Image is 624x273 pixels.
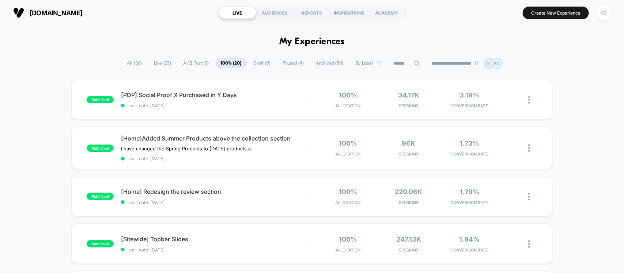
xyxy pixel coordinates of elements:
img: close [528,96,530,104]
img: close [528,144,530,152]
span: 100% [339,91,357,99]
span: 1.94% [459,235,480,243]
p: KC [494,61,500,66]
div: REPORTS [294,7,331,19]
img: Visually logo [13,7,24,18]
div: INSPIRATIONS [331,7,368,19]
span: published [87,193,114,200]
div: LIVE [219,7,256,19]
span: By Label [356,61,373,66]
span: 247.13k [396,235,421,243]
span: Sessions [380,200,437,205]
h1: My Experiences [279,36,345,47]
span: CONVERSION RATE [441,247,498,253]
p: AT [487,61,492,66]
span: 100% [339,139,357,147]
span: published [87,96,114,103]
img: close [528,240,530,248]
span: Allocation [336,247,361,253]
span: Archived ( 50 ) [311,58,349,68]
span: Allocation [336,200,361,205]
img: close [528,193,530,200]
span: Sessions [380,151,437,157]
button: Create New Experience [523,7,589,19]
span: start date: [DATE] [121,103,311,108]
span: [Home]Added Summer Products above the collection section [121,135,311,142]
span: Sessions [380,103,437,108]
span: start date: [DATE] [121,247,311,253]
button: [DOMAIN_NAME] [11,7,85,19]
span: published [87,145,114,152]
span: CONVERSION RATE [441,200,498,205]
span: CONVERSION RATE [441,103,498,108]
span: published [87,240,114,247]
span: Paused ( 4 ) [277,58,310,68]
div: AUDIENCES [256,7,294,19]
button: KC [594,5,613,20]
span: [Sitewide] Topbar Slides [121,235,311,243]
span: Allocation [336,103,361,108]
span: I have changed the Spring Products to [DATE] products according to the Events.[Home]Added Spring ... [121,146,257,151]
span: Allocation [336,151,361,157]
span: [Home] Redesign the review section [121,188,311,195]
span: 1.73% [460,139,479,147]
span: 34.17k [398,91,419,99]
span: start date: [DATE] [121,156,311,161]
span: start date: [DATE] [121,200,311,205]
span: Sessions [380,247,437,253]
span: Draft ( 9 ) [248,58,276,68]
span: 100% ( 20 ) [216,58,247,68]
span: 220.06k [395,188,423,196]
span: 3.19% [460,91,479,99]
span: 100% [339,188,357,196]
div: KC [597,6,611,20]
span: Live ( 23 ) [149,58,177,68]
div: ACADEMY [368,7,405,19]
span: [PDP] Social Proof X Purchased in Y Days [121,91,311,99]
span: A/B Test ( 3 ) [178,58,215,68]
span: CONVERSION RATE [441,151,498,157]
span: 1.79% [460,188,479,196]
span: 96k [402,139,416,147]
span: [DOMAIN_NAME] [30,9,83,17]
span: All ( 36 ) [122,58,148,68]
span: 100% [339,235,357,243]
img: end [474,61,479,65]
